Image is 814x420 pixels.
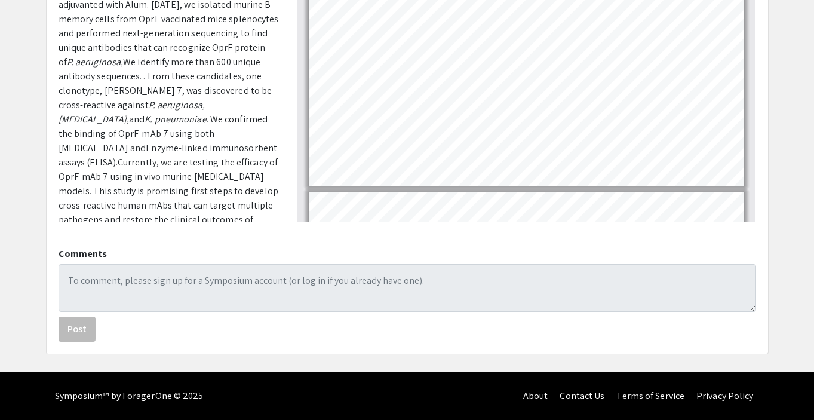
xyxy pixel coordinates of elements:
em: K. pneumoniae [145,113,206,125]
iframe: Chat [9,366,51,411]
em: [MEDICAL_DATA], [59,113,130,125]
a: About [523,390,548,402]
a: Contact Us [560,390,604,402]
span: Enzyme-linked immunosorbent assays (ELISA). [59,142,278,168]
h2: Comments [59,248,756,259]
button: Post [59,317,96,342]
em: P. aeruginosa, [149,99,205,111]
div: Symposium™ by ForagerOne © 2025 [55,372,204,420]
a: Privacy Policy [696,390,753,402]
a: Terms of Service [616,390,684,402]
em: P. aeruginosa, [67,56,123,68]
